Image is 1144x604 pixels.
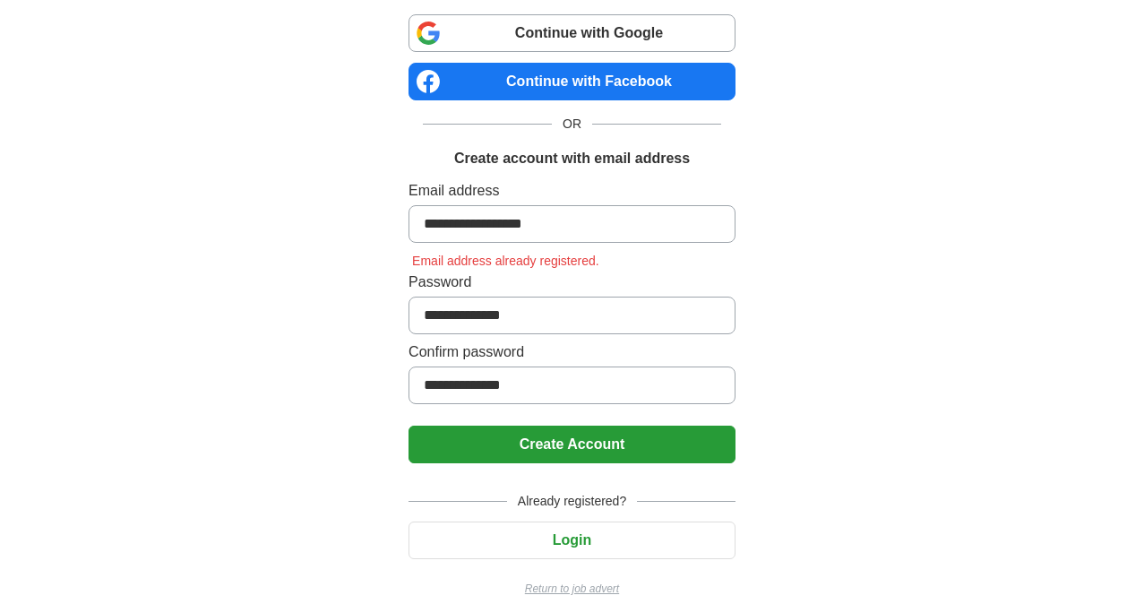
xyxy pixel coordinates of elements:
a: Continue with Facebook [409,63,735,100]
button: Login [409,522,735,559]
a: Continue with Google [409,14,735,52]
span: Email address already registered. [409,254,603,268]
a: Return to job advert [409,581,735,597]
a: Login [409,532,735,548]
span: OR [552,115,592,134]
label: Password [409,272,735,293]
label: Confirm password [409,341,735,363]
button: Create Account [409,426,735,463]
h1: Create account with email address [454,148,690,169]
span: Already registered? [507,492,637,511]
label: Email address [409,180,735,202]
